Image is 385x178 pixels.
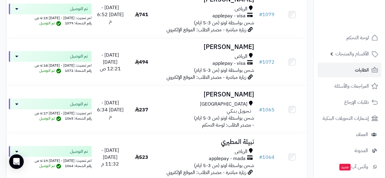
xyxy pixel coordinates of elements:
span: # [259,106,262,113]
span: الأقسام والمنتجات [335,50,369,58]
span: رقم الشحنة: 1072 [65,68,92,73]
span: [DATE] - [DATE] 12:21 ص [100,51,121,73]
span: شحن بواسطة اوتو (من 3-5 ايام) [194,67,254,74]
span: المراجعات والأسئلة [334,82,369,90]
span: # [259,153,262,161]
a: طلبات الإرجاع [317,95,381,110]
span: applepay - visa [212,12,246,19]
a: وآتس آبجديد [317,159,381,174]
span: تم التوصيل [70,101,88,107]
a: الطلبات [317,63,381,77]
span: 523 [135,153,148,161]
span: الطلبات [355,66,369,74]
span: شحن بواسطة اوتو (من 3-5 ايام) [194,19,254,26]
span: إشعارات التحويلات البنكية [323,114,369,123]
a: العملاء [317,127,381,142]
h3: [PERSON_NAME] [159,91,254,98]
span: الرياض [235,53,247,60]
h3: نبيلة المطيري [159,138,254,145]
h3: [PERSON_NAME] [159,44,254,51]
a: المدونة [317,143,381,158]
a: #1072 [259,58,275,66]
a: #1079 [259,11,275,18]
span: تم التوصيل [70,53,88,59]
div: اخر تحديث: [DATE] - [DATE] 6:19 ص [9,157,92,163]
div: اخر تحديث: [DATE] - [DATE] 6:18 ص [9,62,92,68]
img: logo-2.png [344,16,379,28]
span: applepay - mada [209,155,246,162]
span: 741 [135,11,148,18]
a: #1064 [259,153,275,161]
span: # [259,11,262,18]
span: تم التوصيل [70,148,88,154]
span: زيارة مباشرة - مصدر الطلب: الموقع الإلكتروني [166,74,246,81]
span: جديد [339,164,351,170]
div: Open Intercom Messenger [9,154,24,169]
span: 494 [135,58,148,66]
span: [DATE] - [DATE] 6:52 م [97,4,124,25]
span: تم التوصيل [39,20,63,26]
span: وآتس آب [339,162,368,171]
span: رقم الشحنة: 1064 [65,163,92,168]
span: طلبات الإرجاع [344,98,369,106]
span: تم التوصيل [39,68,63,73]
span: تـحـويـل بـنـكـي [227,107,251,114]
span: [GEOGRAPHIC_DATA] [200,100,247,107]
span: تم التوصيل [70,6,88,12]
span: الرياض [235,5,247,12]
span: 237 [135,106,148,113]
span: [DATE] - [DATE] 11:32 م [101,146,119,168]
span: # [259,58,262,66]
span: رقم الشحنة: 1079 [65,20,92,26]
span: تم التوصيل [39,163,63,168]
span: العملاء [356,130,368,139]
a: #1065 [259,106,275,113]
span: الرياض [235,148,247,155]
span: شحن بواسطة اوتو (من 3-5 ايام) [194,114,254,121]
span: رقم الشحنة: 1065 [65,115,92,121]
span: [DATE] - [DATE] 6:34 م [97,99,124,120]
a: لوحة التحكم [317,30,381,45]
span: تم التوصيل [39,115,63,121]
span: زيارة مباشرة - مصدر الطلب: الموقع الإلكتروني [166,169,246,176]
span: لوحة التحكم [346,33,369,42]
a: المراجعات والأسئلة [317,79,381,93]
span: شحن بواسطة اوتو (من 3-5 ايام) [194,162,254,169]
span: زيارة مباشرة - مصدر الطلب: الموقع الإلكتروني [166,26,246,33]
div: اخر تحديث: [DATE] - [DATE] 6:17 ص [9,109,92,116]
span: المدونة [355,146,368,155]
div: اخر تحديث: [DATE] - [DATE] 6:15 ص [9,14,92,21]
a: إشعارات التحويلات البنكية [317,111,381,126]
span: applepay - visa [212,60,246,67]
td: - مصدر الطلب: لوحة التحكم [156,86,257,133]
